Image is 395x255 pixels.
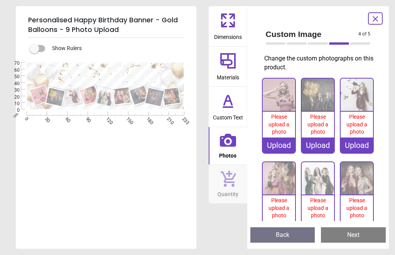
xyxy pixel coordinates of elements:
div: Upload [341,138,373,153]
span: 40 [5,81,20,87]
span: 20 [5,94,20,101]
span: 120 [104,116,109,121]
span: 0 [23,116,28,121]
button: Back [250,227,315,243]
span: Please upload a photo [268,197,289,218]
p: Change the custom photographs on this product. [264,54,377,72]
span: 30 [5,87,20,94]
button: Photos [209,127,247,165]
span: 90 [84,116,89,121]
span: Materials [217,70,239,82]
span: 10 [5,101,20,107]
span: 4 of 5 [358,31,370,37]
span: 210 [165,116,170,121]
span: 60 [64,116,69,121]
span: Custom Text [213,110,243,122]
button: Custom Text [209,87,247,127]
span: 60 [5,67,20,74]
span: 180 [145,116,150,121]
span: Dimensions [214,30,242,41]
span: Please upload a photo [307,114,328,135]
span: 233 [181,116,186,121]
span: Please upload a photo [268,114,289,135]
span: Please upload a photo [307,197,328,218]
button: Materials [209,47,247,87]
button: Dimensions [209,6,247,46]
span: 70 [5,60,20,67]
span: Photos [219,148,236,160]
h5: Personalised Happy Birthday Banner - Gold Balloons - 9 Photo Upload [28,12,184,38]
span: Please upload a photo [346,197,367,218]
span: Custom Image [266,29,359,40]
span: Please upload a photo [346,114,367,135]
span: cm [12,112,19,119]
div: Show Rulers [34,44,196,53]
span: 50 [5,74,20,80]
span: 150 [125,116,130,121]
span: 30 [44,116,49,121]
div: Upload [263,138,295,153]
span: Quantity [218,187,238,198]
div: Upload [302,138,334,153]
button: Next [321,227,386,243]
button: Quantity [209,165,247,203]
span: 0 [5,107,20,114]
